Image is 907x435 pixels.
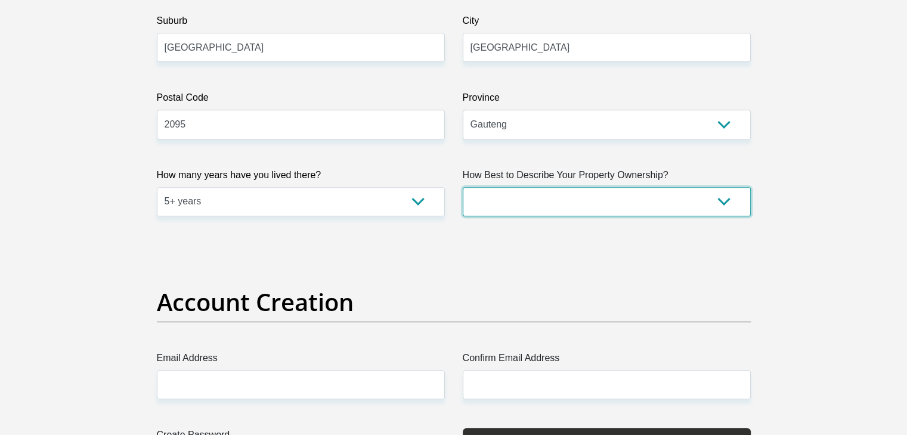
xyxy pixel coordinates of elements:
[463,110,751,139] select: Please Select a Province
[157,168,445,187] label: How many years have you lived there?
[463,187,751,216] select: Please select a value
[157,110,445,139] input: Postal Code
[157,187,445,216] select: Please select a value
[157,91,445,110] label: Postal Code
[463,168,751,187] label: How Best to Describe Your Property Ownership?
[157,351,445,370] label: Email Address
[463,370,751,399] input: Confirm Email Address
[157,288,751,316] h2: Account Creation
[463,33,751,62] input: City
[157,14,445,33] label: Suburb
[463,14,751,33] label: City
[463,351,751,370] label: Confirm Email Address
[463,91,751,110] label: Province
[157,370,445,399] input: Email Address
[157,33,445,62] input: Suburb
